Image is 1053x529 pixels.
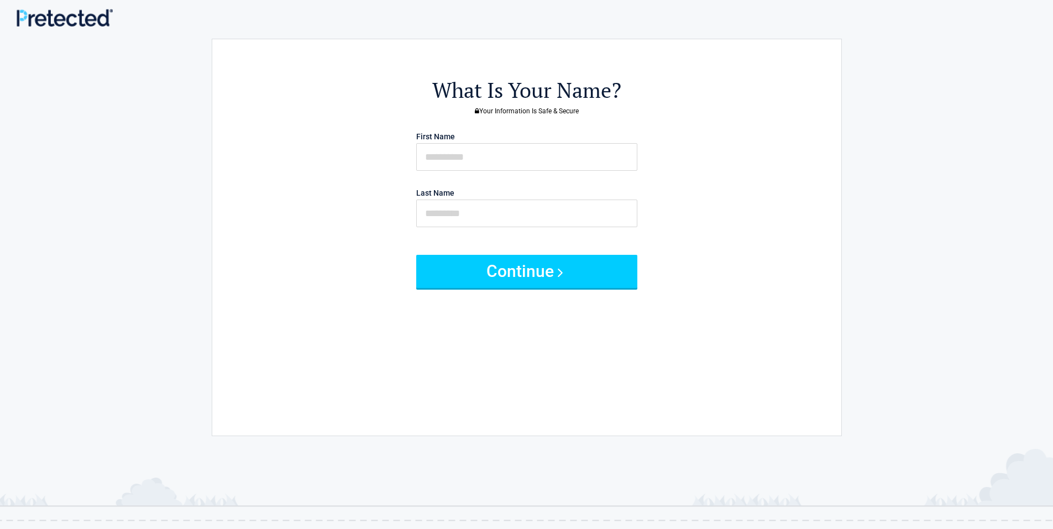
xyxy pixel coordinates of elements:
h3: Your Information Is Safe & Secure [273,108,780,114]
img: Main Logo [17,9,113,27]
label: First Name [416,133,455,140]
button: Continue [416,255,637,288]
h2: What Is Your Name? [273,76,780,104]
label: Last Name [416,189,454,197]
